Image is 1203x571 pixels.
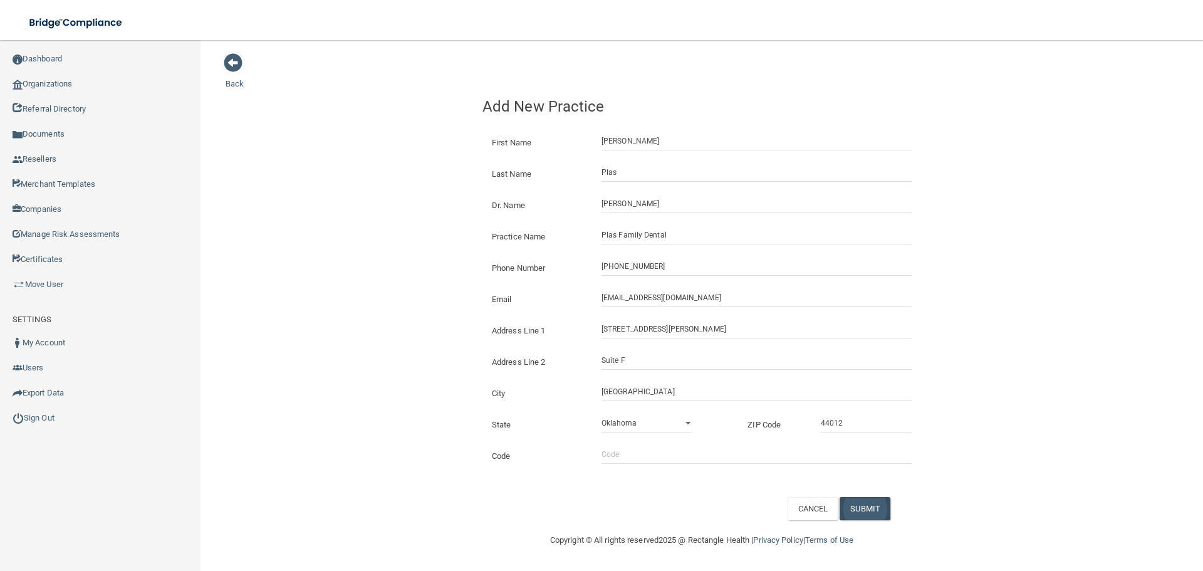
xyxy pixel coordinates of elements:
[753,535,803,545] a: Privacy Policy
[601,132,912,150] input: First Name
[840,497,890,520] button: SUBMIT
[788,497,838,520] button: CANCEL
[13,338,23,348] img: ic_user_dark.df1a06c3.png
[482,167,592,182] label: Last Name
[601,226,912,244] input: Practice Name
[482,261,592,276] label: Phone Number
[482,386,592,401] label: City
[482,135,592,150] label: First Name
[482,198,592,213] label: Dr. Name
[13,388,23,398] img: icon-export.b9366987.png
[482,323,592,338] label: Address Line 1
[601,351,912,370] input: Address Line 2
[482,449,592,464] label: Code
[473,520,930,560] div: Copyright © All rights reserved 2025 @ Rectangle Health | |
[13,363,23,373] img: icon-users.e205127d.png
[482,98,921,115] h4: Add New Practice
[19,10,134,36] img: bridge_compliance_login_screen.278c3ca4.svg
[482,229,592,244] label: Practice Name
[601,257,912,276] input: (___) ___-____
[986,482,1188,532] iframe: Drift Widget Chat Controller
[226,64,244,88] a: Back
[821,414,912,432] input: _____
[601,288,912,307] input: Email
[13,155,23,165] img: ic_reseller.de258add.png
[482,417,592,432] label: State
[601,382,912,401] input: City
[601,163,912,182] input: Last Name
[13,412,24,424] img: ic_power_dark.7ecde6b1.png
[13,278,25,291] img: briefcase.64adab9b.png
[738,417,811,432] label: ZIP Code
[805,535,853,545] a: Terms of Use
[601,320,912,338] input: Address Line 1
[601,445,912,464] input: Code
[13,130,23,140] img: icon-documents.8dae5593.png
[482,292,592,307] label: Email
[13,80,23,90] img: organization-icon.f8decf85.png
[13,55,23,65] img: ic_dashboard_dark.d01f4a41.png
[601,194,912,213] input: Doctor Name
[482,355,592,370] label: Address Line 2
[13,312,51,327] label: SETTINGS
